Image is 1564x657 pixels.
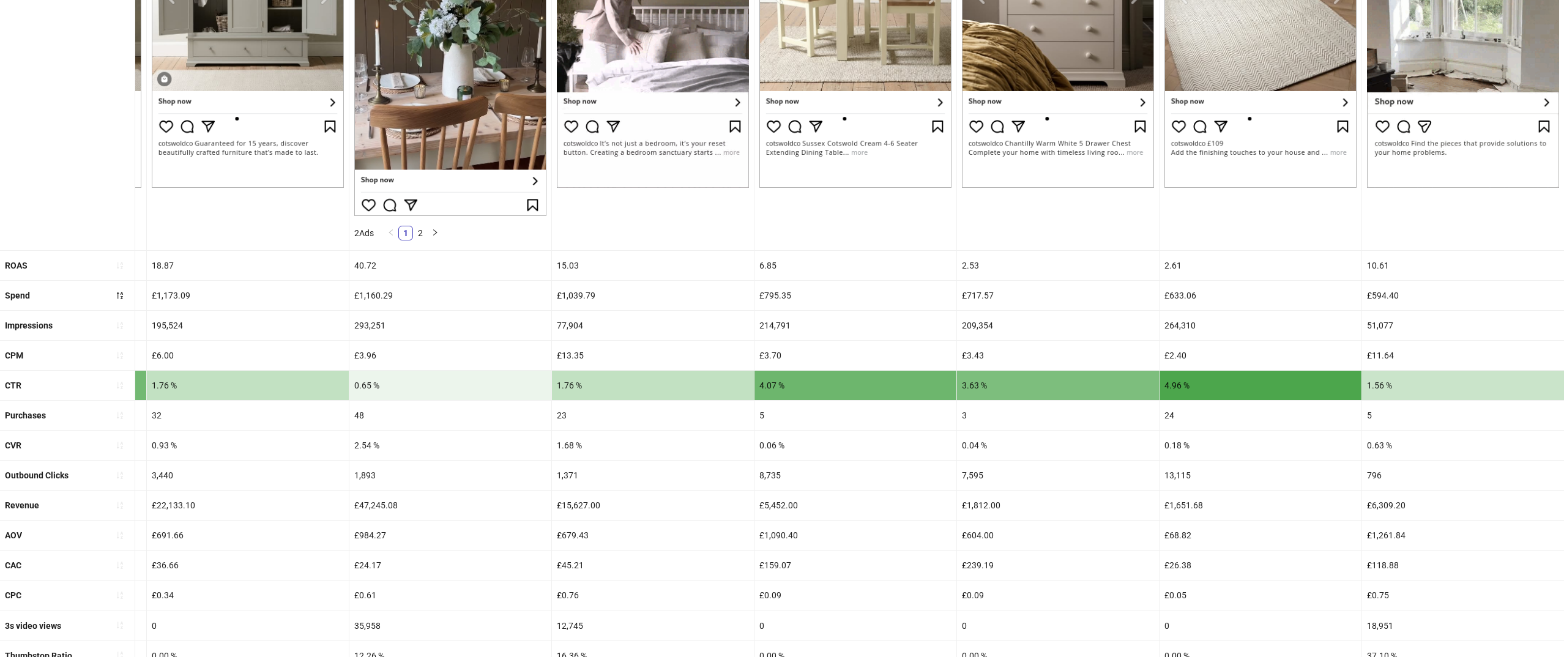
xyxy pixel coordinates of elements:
span: sort-ascending [116,381,124,390]
div: £5,452.00 [754,491,956,520]
div: 32 [147,401,349,430]
div: 195,524 [147,311,349,340]
div: 5 [1362,401,1564,430]
span: left [387,229,395,236]
div: 4.07 % [754,371,956,400]
div: £6.00 [147,341,349,370]
div: £0.05 [1160,581,1361,610]
li: 2 [413,226,428,240]
span: sort-ascending [116,561,124,570]
li: 1 [398,226,413,240]
div: £3.96 [349,341,551,370]
div: £24.17 [349,551,551,580]
div: 0.04 % [957,431,1159,460]
div: £1,160.29 [349,281,551,310]
div: £0.09 [754,581,956,610]
div: £0.76 [552,581,754,610]
div: 24 [1160,401,1361,430]
div: 0.93 % [147,431,349,460]
div: 48 [349,401,551,430]
div: 0 [147,611,349,640]
b: Purchases [5,410,46,420]
div: 2.54 % [349,431,551,460]
div: 0.65 % [349,371,551,400]
div: £26.38 [1160,551,1361,580]
b: AOV [5,530,22,540]
div: 10.61 [1362,251,1564,280]
div: 1.76 % [147,371,349,400]
div: £984.27 [349,521,551,550]
div: 0 [754,611,956,640]
button: left [384,226,398,240]
div: 1.68 % [552,431,754,460]
div: £3.70 [754,341,956,370]
div: £11.64 [1362,341,1564,370]
div: £1,651.68 [1160,491,1361,520]
b: CAC [5,560,21,570]
div: 3 [957,401,1159,430]
div: £239.19 [957,551,1159,580]
div: 40.72 [349,251,551,280]
span: sort-ascending [116,501,124,510]
div: £3.43 [957,341,1159,370]
div: £633.06 [1160,281,1361,310]
div: £13.35 [552,341,754,370]
div: 18.87 [147,251,349,280]
div: 8,735 [754,461,956,490]
div: 1.56 % [1362,371,1564,400]
span: sort-ascending [116,261,124,270]
div: £68.82 [1160,521,1361,550]
div: £47,245.08 [349,491,551,520]
div: £679.43 [552,521,754,550]
div: £159.07 [754,551,956,580]
b: ROAS [5,261,28,270]
b: CVR [5,440,21,450]
span: sort-ascending [116,351,124,360]
div: 4.96 % [1160,371,1361,400]
div: 0.06 % [754,431,956,460]
span: sort-descending [116,291,124,300]
li: Next Page [428,226,442,240]
div: £1,090.40 [754,521,956,550]
div: 15.03 [552,251,754,280]
div: 7,595 [957,461,1159,490]
a: 1 [399,226,412,240]
span: 2 Ads [354,228,374,238]
div: £717.57 [957,281,1159,310]
div: 3.63 % [957,371,1159,400]
b: 3s video views [5,621,61,631]
div: £2.40 [1160,341,1361,370]
div: £1,039.79 [552,281,754,310]
div: 0.63 % [1362,431,1564,460]
div: £6,309.20 [1362,491,1564,520]
div: 293,251 [349,311,551,340]
span: sort-ascending [116,441,124,450]
div: 214,791 [754,311,956,340]
div: £0.34 [147,581,349,610]
div: 77,904 [552,311,754,340]
div: £0.09 [957,581,1159,610]
div: 35,958 [349,611,551,640]
div: 0.18 % [1160,431,1361,460]
div: 1,371 [552,461,754,490]
div: 23 [552,401,754,430]
b: Revenue [5,500,39,510]
div: 1,893 [349,461,551,490]
b: CPC [5,590,21,600]
div: 0 [1160,611,1361,640]
div: 6.85 [754,251,956,280]
div: £604.00 [957,521,1159,550]
div: 13,115 [1160,461,1361,490]
span: sort-ascending [116,471,124,480]
span: sort-ascending [116,591,124,599]
span: sort-ascending [116,411,124,420]
div: 51,077 [1362,311,1564,340]
div: £0.61 [349,581,551,610]
div: 2.53 [957,251,1159,280]
div: 0 [957,611,1159,640]
span: right [431,229,439,236]
div: £36.66 [147,551,349,580]
div: £1,173.09 [147,281,349,310]
b: CTR [5,380,21,390]
div: £15,627.00 [552,491,754,520]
